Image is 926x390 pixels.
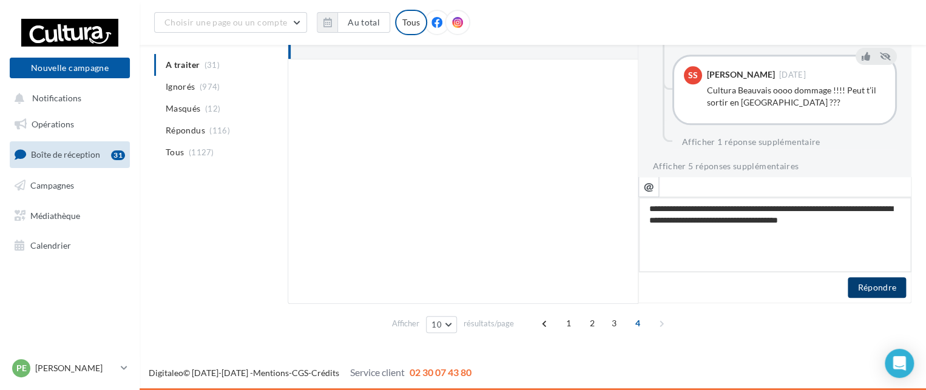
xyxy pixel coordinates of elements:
span: (974) [200,82,220,92]
span: 4 [628,314,647,333]
span: [DATE] [779,71,806,79]
button: Afficher 1 réponse supplémentaire [677,135,825,149]
span: (12) [205,104,220,113]
a: Campagnes [7,173,132,198]
span: SS [688,69,698,81]
button: Au total [337,12,390,33]
span: Tous [166,146,184,158]
a: Crédits [311,368,339,378]
span: (116) [209,126,230,135]
a: CGS [292,368,308,378]
a: Digitaleo [149,368,183,378]
button: Afficher 5 réponses supplémentaires [653,159,799,173]
div: Tous [395,10,427,35]
span: Ignorés [166,81,195,93]
a: Pe [PERSON_NAME] [10,357,130,380]
i: @ [644,181,654,192]
a: Calendrier [7,233,132,258]
div: 31 [111,150,125,160]
button: 10 [426,316,457,333]
button: Répondre [848,277,906,298]
span: (1127) [189,147,214,157]
span: 10 [431,320,442,329]
button: Nouvelle campagne [10,58,130,78]
span: Répondus [166,124,205,136]
p: [PERSON_NAME] [35,362,116,374]
div: Open Intercom Messenger [885,349,914,378]
span: Pe [16,362,27,374]
span: 2 [583,314,602,333]
span: Masqués [166,103,200,115]
div: [PERSON_NAME] [707,70,775,79]
span: Afficher [392,318,419,329]
span: résultats/page [464,318,514,329]
span: Service client [350,366,405,378]
button: Au total [317,12,390,33]
button: Choisir une page ou un compte [154,12,307,33]
span: Campagnes [30,180,74,190]
span: 02 30 07 43 80 [410,366,471,378]
a: Boîte de réception31 [7,141,132,167]
button: @ [638,177,659,197]
a: Opérations [7,112,132,137]
span: Boîte de réception [31,149,100,160]
span: Opérations [32,119,74,129]
a: Médiathèque [7,203,132,229]
span: Médiathèque [30,210,80,220]
span: Choisir une page ou un compte [164,17,287,27]
a: Mentions [253,368,289,378]
span: 3 [604,314,624,333]
span: Calendrier [30,240,71,250]
span: © [DATE]-[DATE] - - - [149,368,471,378]
span: Notifications [32,93,81,104]
div: Cultura Beauvais oooo dommage !!!! Peut t’il sortir en [GEOGRAPHIC_DATA] ??? [707,84,885,109]
span: 1 [559,314,578,333]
